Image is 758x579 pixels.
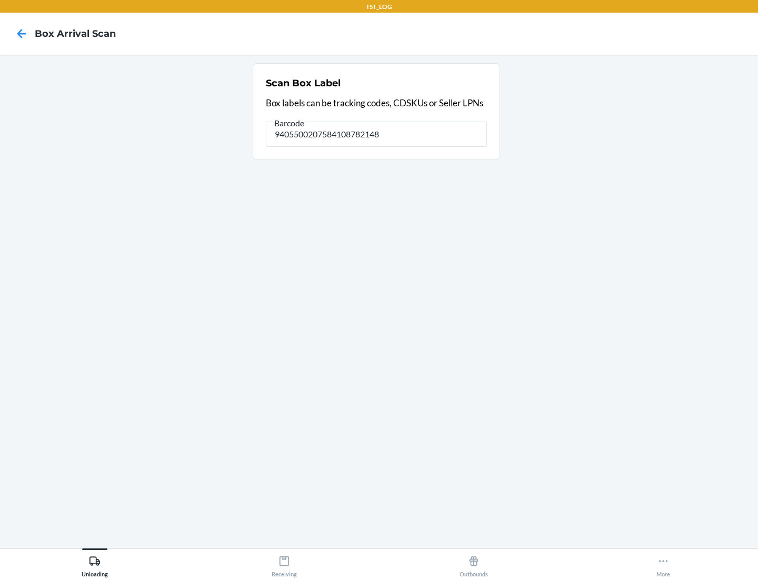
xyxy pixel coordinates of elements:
[35,27,116,41] h4: Box Arrival Scan
[266,96,487,110] p: Box labels can be tracking codes, CDSKUs or Seller LPNs
[379,548,568,577] button: Outbounds
[272,551,297,577] div: Receiving
[266,122,487,147] input: Barcode
[273,118,306,128] span: Barcode
[189,548,379,577] button: Receiving
[460,551,488,577] div: Outbounds
[656,551,670,577] div: More
[82,551,108,577] div: Unloading
[266,76,341,90] h2: Scan Box Label
[568,548,758,577] button: More
[366,2,392,12] p: TST_LOG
